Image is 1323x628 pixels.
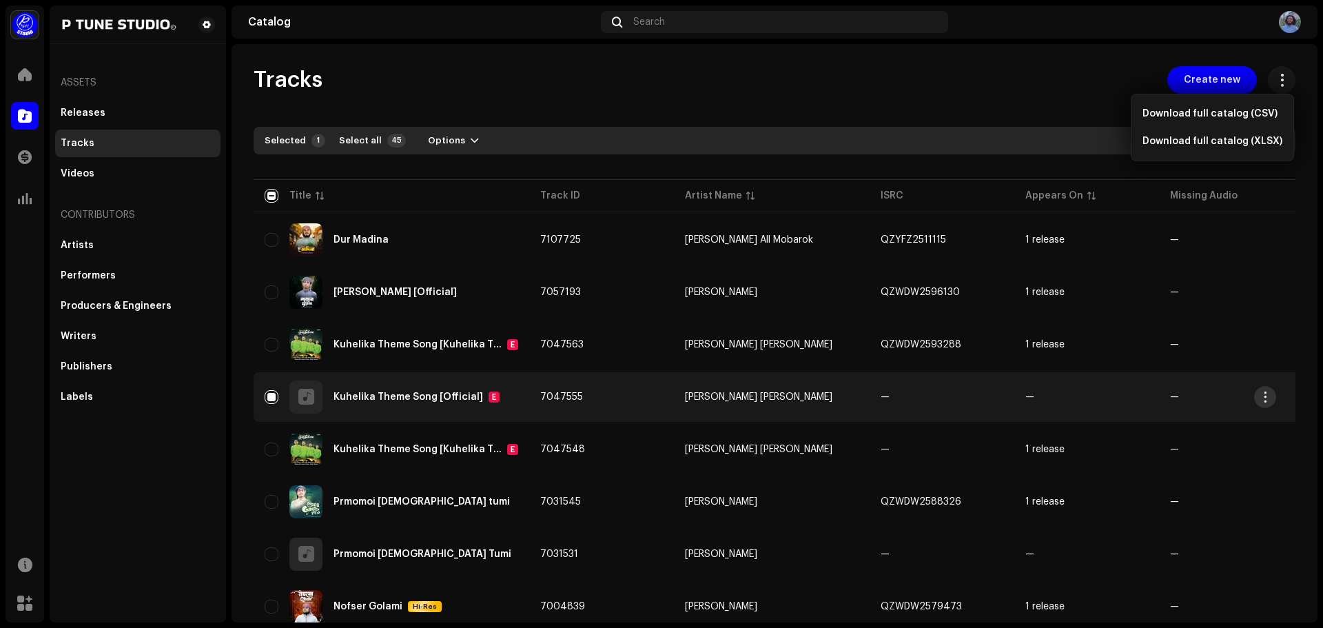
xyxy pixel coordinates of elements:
[289,433,322,466] img: 002b69c9-58a7-43a6-9fe3-3fe2fb4fc28b
[489,392,500,403] div: E
[1025,235,1148,245] span: 1 release
[1025,445,1065,454] div: 1 release
[507,444,518,455] div: E
[1170,602,1293,611] re-a-table-badge: —
[1025,287,1065,297] div: 1 release
[55,262,220,290] re-m-nav-item: Performers
[55,160,220,188] re-m-nav-item: Videos
[289,189,311,203] div: Title
[428,127,465,154] span: Options
[1025,392,1034,402] re-a-table-link: —
[334,287,457,297] div: Mayar Duniya [Official]
[685,287,859,297] span: Mahadi Hasan
[540,340,584,350] span: 7047563
[334,497,510,507] div: Prmomoi Allah tumi
[685,235,813,245] div: [PERSON_NAME] All Mobarok
[409,602,440,611] span: Hi-Res
[685,189,742,203] div: Artist Name
[540,287,581,297] span: 7057193
[1170,445,1293,454] re-a-table-badge: —
[881,497,961,507] div: QZWDW2588326
[1025,340,1065,350] div: 1 release
[685,445,832,454] div: [PERSON_NAME] [PERSON_NAME]
[685,549,859,559] span: Mahadi Bin Badsa
[289,590,322,623] img: 8a70bb8f-32bc-4d36-a4ba-976a0544cdff
[55,383,220,411] re-m-nav-item: Labels
[685,497,757,507] div: [PERSON_NAME]
[55,199,220,232] re-a-nav-header: Contributors
[55,292,220,320] re-m-nav-item: Producers & Engineers
[1025,549,1034,559] re-a-table-link: —
[61,331,96,342] div: Writers
[289,223,322,256] img: 1074a546-5ac0-41e4-a4f4-a7a5631ca2cd
[248,17,595,28] div: Catalog
[1170,287,1293,297] re-a-table-badge: —
[881,602,962,611] div: QZWDW2579473
[685,340,832,350] div: [PERSON_NAME] [PERSON_NAME]
[289,328,322,361] img: e9e47084-3542-4f96-a24b-cfcc6cb98b49
[339,127,382,154] span: Select all
[881,549,890,559] div: —
[61,17,176,33] img: 014156fc-5ea7-42a8-85d9-84b6ed52d0f4
[1025,235,1065,245] div: 1 release
[1142,136,1282,147] span: Download full catalog (XLSX)
[540,497,581,507] span: 7031545
[1025,189,1083,203] div: Appears On
[55,130,220,157] re-m-nav-item: Tracks
[1170,340,1293,350] re-a-table-badge: —
[633,17,665,28] span: Search
[55,323,220,350] re-m-nav-item: Writers
[540,392,583,402] span: 7047555
[881,235,946,245] div: QZYFZ2511115
[61,392,93,403] div: Labels
[61,138,94,149] div: Tracks
[61,301,172,312] div: Producers & Engineers
[685,235,859,245] span: Abdullah All Mobarok
[685,392,832,402] div: [PERSON_NAME] [PERSON_NAME]
[1142,108,1278,119] span: Download full catalog (CSV)
[334,392,483,402] div: Kuhelika Theme Song [Official]
[685,497,859,507] span: Mahadi Bin Badsa
[685,602,757,611] div: [PERSON_NAME]
[540,445,585,454] span: 7047548
[265,135,306,146] div: Selected
[1170,392,1293,402] re-a-table-badge: —
[540,235,581,245] span: 7107725
[334,549,511,559] div: Prmomoi Allah Tumi
[55,66,220,99] re-a-nav-header: Assets
[1279,11,1301,33] img: 67ca7061-df42-48e1-b74f-daeae56ed2ae
[334,602,402,611] div: Nofser Golami
[881,445,890,454] div: —
[1025,340,1148,350] span: 1 release
[1025,287,1148,297] span: 1 release
[254,66,322,94] span: Tracks
[1025,445,1148,454] span: 1 release
[61,240,94,251] div: Artists
[387,134,406,148] p-badge: 45
[289,276,322,309] img: 834e7377-803e-4af4-8a9f-ef8bf2f49690
[1025,497,1065,507] div: 1 release
[685,549,757,559] div: [PERSON_NAME]
[685,340,859,350] span: Ariful Hasan Jahid
[1184,66,1240,94] span: Create new
[55,353,220,381] re-m-nav-item: Publishers
[540,602,585,611] span: 7004839
[1025,497,1148,507] span: 1 release
[1170,235,1293,245] re-a-table-badge: —
[417,130,490,152] button: Options
[685,392,859,402] span: Ariful Hasan Jahid
[1170,497,1293,507] re-a-table-badge: —
[1025,602,1148,611] span: 1 release
[685,602,859,611] span: HASANUJJAMAN ABID
[11,11,39,39] img: a1dd4b00-069a-4dd5-89ed-38fbdf7e908f
[1167,66,1257,94] button: Create new
[507,339,518,350] div: E
[685,287,757,297] div: [PERSON_NAME]
[881,287,960,297] div: QZWDW2596130
[331,130,411,152] button: Select all45
[289,485,322,518] img: dc94840a-21fb-4805-a0aa-962b0349fea7
[61,168,94,179] div: Videos
[685,445,859,454] span: Ariful Hasan Jahid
